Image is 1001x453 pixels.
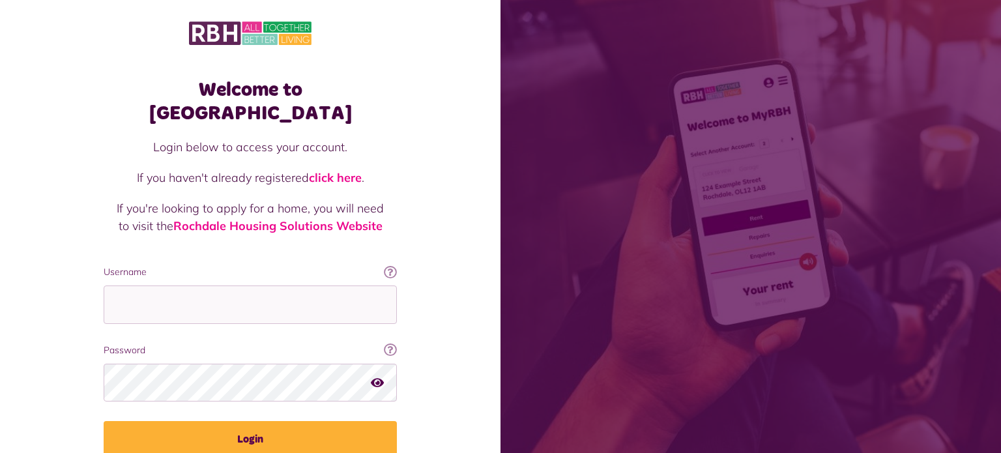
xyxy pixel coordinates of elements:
p: If you haven't already registered . [117,169,384,186]
p: Login below to access your account. [117,138,384,156]
p: If you're looking to apply for a home, you will need to visit the [117,199,384,235]
a: click here [309,170,362,185]
label: Password [104,343,397,357]
a: Rochdale Housing Solutions Website [173,218,383,233]
h1: Welcome to [GEOGRAPHIC_DATA] [104,78,397,125]
img: MyRBH [189,20,312,47]
label: Username [104,265,397,279]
